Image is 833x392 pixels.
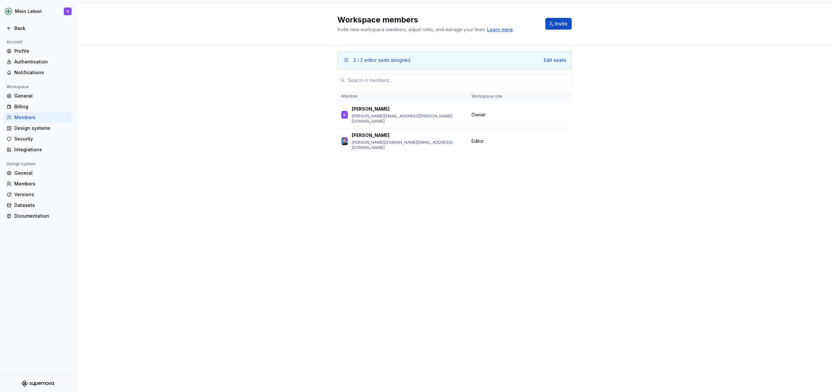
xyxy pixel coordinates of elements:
[353,57,410,63] div: 2 / 2 editor seats assigned
[14,25,69,32] div: Back
[14,48,69,54] div: Profile
[21,380,54,387] svg: Supernova Logo
[4,23,72,34] a: Back
[4,123,72,133] a: Design systems
[4,83,31,91] div: Workspace
[4,144,72,155] a: Integrations
[545,18,572,30] button: Invite
[1,4,74,19] button: Mein LebenS
[341,137,348,145] img: Samuel
[14,181,69,187] div: Members
[4,189,72,200] a: Versions
[337,91,468,102] th: Member
[14,125,69,131] div: Design systems
[14,136,69,142] div: Security
[15,8,42,15] div: Mein Leben
[468,91,517,102] th: Workspace role
[4,134,72,144] a: Security
[555,20,567,27] span: Invite
[14,170,69,176] div: General
[14,191,69,198] div: Versions
[337,27,486,32] span: Invite new workspace members, adjust roles, and manage your team.
[14,202,69,209] div: Datasets
[4,38,25,46] div: Account
[544,57,566,63] button: Edit seats
[471,112,486,118] span: Owner
[4,211,72,221] a: Documentation
[4,168,72,178] a: General
[4,200,72,210] a: Datasets
[67,9,69,14] div: S
[486,27,514,32] span: .
[4,91,72,101] a: General
[4,57,72,67] a: Authentication
[487,26,513,33] a: Learn more
[352,106,389,112] p: [PERSON_NAME]
[352,140,464,150] p: [PERSON_NAME][DOMAIN_NAME][EMAIL_ADDRESS][DOMAIN_NAME]
[14,69,69,76] div: Notifications
[14,114,69,121] div: Members
[14,59,69,65] div: Authentication
[4,179,72,189] a: Members
[4,160,38,168] div: Design system
[5,7,12,15] img: df5db9ef-aba0-4771-bf51-9763b7497661.png
[14,213,69,219] div: Documentation
[14,146,69,153] div: Integrations
[4,112,72,123] a: Members
[352,114,464,124] p: [PERSON_NAME][EMAIL_ADDRESS][PERSON_NAME][DOMAIN_NAME]
[4,67,72,78] a: Notifications
[4,101,72,112] a: Billing
[471,138,484,144] span: Editor
[14,93,69,99] div: General
[4,46,72,56] a: Profile
[14,103,69,110] div: Billing
[352,132,389,139] p: [PERSON_NAME]
[337,15,538,25] h2: Workspace members
[343,112,346,118] div: S
[345,74,572,86] input: Search in members...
